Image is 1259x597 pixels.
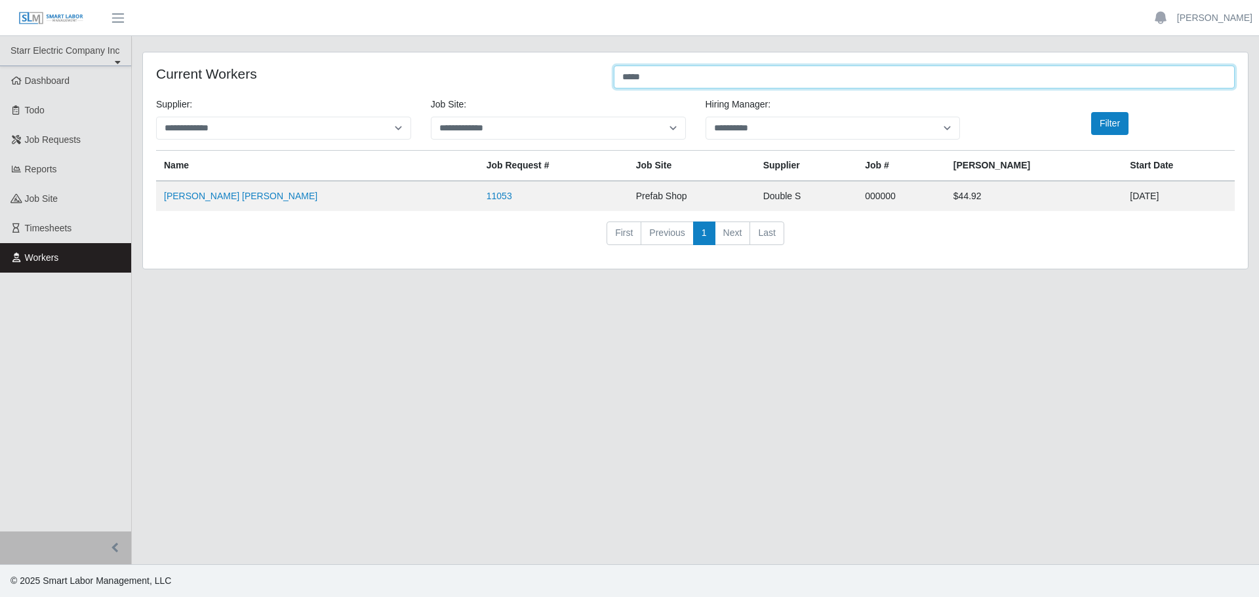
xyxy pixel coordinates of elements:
[25,193,58,204] span: job site
[479,151,628,182] th: Job Request #
[1091,112,1129,135] button: Filter
[156,66,594,82] h4: Current Workers
[857,181,946,211] td: 000000
[25,164,57,174] span: Reports
[1177,11,1252,25] a: [PERSON_NAME]
[693,221,715,245] a: 1
[25,105,45,115] span: Todo
[156,221,1235,256] nav: pagination
[755,151,857,182] th: Supplier
[706,98,771,111] label: Hiring Manager:
[946,181,1122,211] td: $44.92
[487,191,512,201] a: 11053
[755,181,857,211] td: Double S
[164,191,317,201] a: [PERSON_NAME] [PERSON_NAME]
[10,575,171,586] span: © 2025 Smart Labor Management, LLC
[25,75,70,86] span: Dashboard
[628,181,755,211] td: Prefab Shop
[431,98,466,111] label: job site:
[25,223,72,233] span: Timesheets
[156,151,479,182] th: Name
[25,252,59,263] span: Workers
[156,98,192,111] label: Supplier:
[1122,181,1235,211] td: [DATE]
[1122,151,1235,182] th: Start Date
[946,151,1122,182] th: [PERSON_NAME]
[628,151,755,182] th: job site
[25,134,81,145] span: Job Requests
[18,11,84,26] img: SLM Logo
[857,151,946,182] th: Job #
